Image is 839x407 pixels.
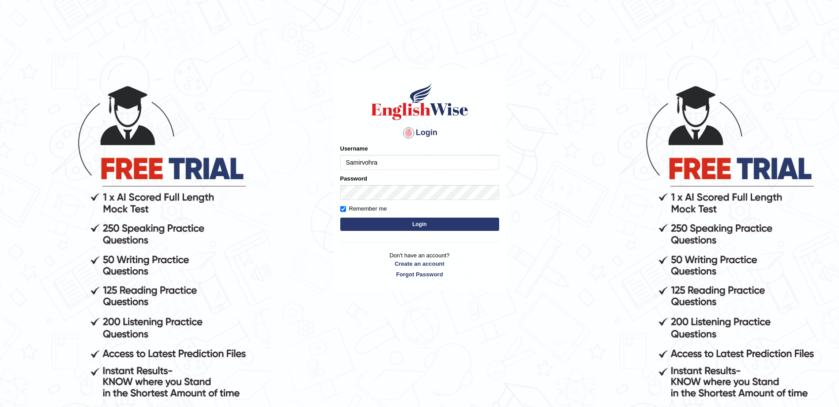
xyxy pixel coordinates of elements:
input: Remember me [340,206,346,212]
label: Password [340,174,367,183]
label: Remember me [340,204,387,213]
button: Login [340,218,499,231]
label: Username [340,144,368,153]
h4: Login [340,126,499,140]
a: Create an account [340,260,499,268]
img: Logo of English Wise sign in for intelligent practice with AI [369,82,470,121]
p: Don't have an account? [340,251,499,279]
a: Forgot Password [340,270,499,279]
